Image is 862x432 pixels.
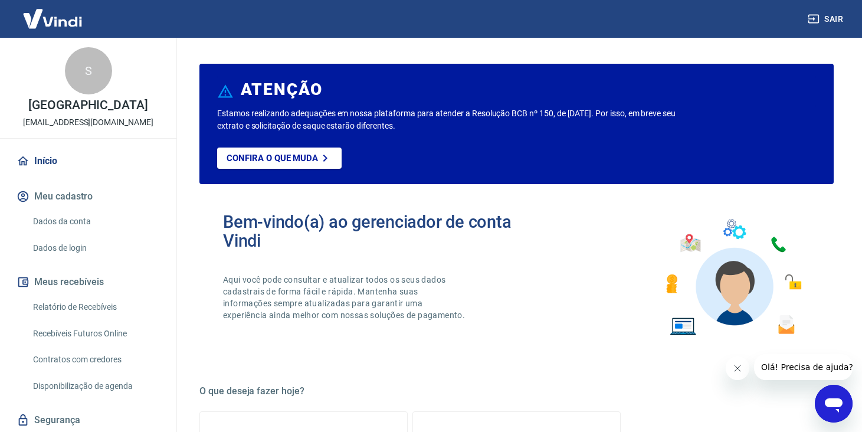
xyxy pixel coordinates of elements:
h2: Bem-vindo(a) ao gerenciador de conta Vindi [223,212,517,250]
h6: ATENÇÃO [241,84,323,96]
button: Meu cadastro [14,184,162,210]
p: Estamos realizando adequações em nossa plataforma para atender a Resolução BCB nº 150, de [DATE].... [217,107,696,132]
a: Dados de login [28,236,162,260]
a: Relatório de Recebíveis [28,295,162,319]
iframe: Botão para abrir a janela de mensagens [815,385,853,423]
a: Início [14,148,162,174]
p: Confira o que muda [227,153,318,163]
a: Dados da conta [28,210,162,234]
a: Recebíveis Futuros Online [28,322,162,346]
p: [GEOGRAPHIC_DATA] [28,99,148,112]
h5: O que deseja fazer hoje? [199,385,834,397]
p: [EMAIL_ADDRESS][DOMAIN_NAME] [23,116,153,129]
iframe: Fechar mensagem [726,356,749,380]
img: Imagem de um avatar masculino com diversos icones exemplificando as funcionalidades do gerenciado... [655,212,810,343]
a: Confira o que muda [217,148,342,169]
a: Contratos com credores [28,348,162,372]
img: Vindi [14,1,91,37]
span: Olá! Precisa de ajuda? [7,8,99,18]
a: Disponibilização de agenda [28,374,162,398]
div: S [65,47,112,94]
iframe: Mensagem da empresa [754,354,853,380]
button: Sair [805,8,848,30]
p: Aqui você pode consultar e atualizar todos os seus dados cadastrais de forma fácil e rápida. Mant... [223,274,467,321]
button: Meus recebíveis [14,269,162,295]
